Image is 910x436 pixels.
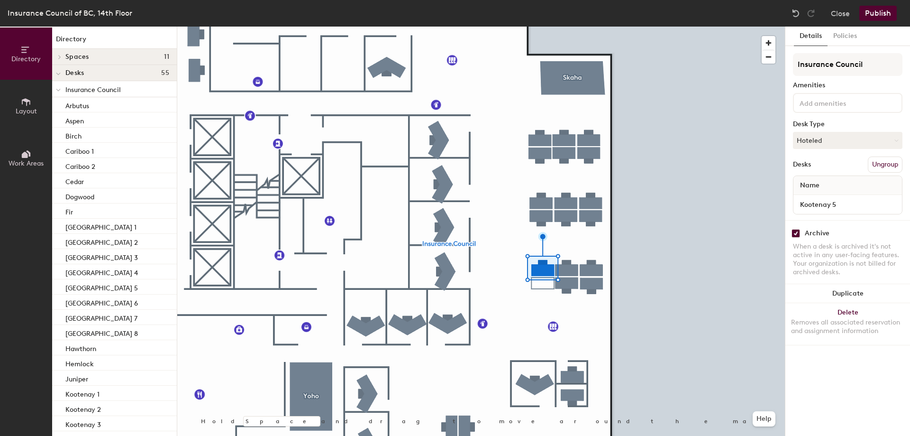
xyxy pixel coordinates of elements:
div: Desk Type [793,121,902,128]
button: Close [831,6,850,21]
p: Hemlock [65,357,94,368]
p: Kootenay 2 [65,403,101,414]
img: Undo [791,9,801,18]
p: Juniper [65,372,88,383]
span: Name [795,177,824,194]
p: [GEOGRAPHIC_DATA] 8 [65,327,138,338]
p: Aspen [65,114,84,125]
button: Duplicate [785,284,910,303]
span: 11 [164,53,169,61]
p: Kootenay 3 [65,418,101,429]
div: Amenities [793,82,902,89]
p: Cariboo 1 [65,145,94,156]
span: 55 [161,69,169,77]
p: [GEOGRAPHIC_DATA] 7 [65,312,137,323]
img: Redo [806,9,816,18]
div: Desks [793,161,811,168]
p: [GEOGRAPHIC_DATA] 4 [65,266,138,277]
button: Details [794,27,828,46]
div: When a desk is archived it's not active in any user-facing features. Your organization is not bil... [793,242,902,277]
p: [GEOGRAPHIC_DATA] 5 [65,281,138,292]
button: Publish [859,6,897,21]
span: Directory [11,55,41,63]
span: Insurance Council [65,86,121,94]
button: DeleteRemoves all associated reservation and assignment information [785,303,910,345]
p: Arbutus [65,99,89,110]
div: Archive [805,230,829,237]
button: Policies [828,27,863,46]
div: Insurance Council of BC, 14th Floor [8,7,132,19]
span: Desks [65,69,84,77]
div: Removes all associated reservation and assignment information [791,318,904,335]
p: Fir [65,205,73,216]
p: [GEOGRAPHIC_DATA] 3 [65,251,138,262]
p: Cariboo 2 [65,160,95,171]
button: Hoteled [793,132,902,149]
p: Hawthorn [65,342,96,353]
input: Add amenities [798,97,883,108]
h1: Directory [52,34,177,49]
span: Work Areas [9,159,44,167]
p: Cedar [65,175,84,186]
input: Unnamed desk [795,198,900,211]
p: Dogwood [65,190,94,201]
p: [GEOGRAPHIC_DATA] 1 [65,221,136,232]
button: Help [753,411,775,427]
p: Kootenay 1 [65,388,100,399]
span: Layout [16,107,37,115]
span: Spaces [65,53,89,61]
p: [GEOGRAPHIC_DATA] 2 [65,236,138,247]
button: Ungroup [868,157,902,173]
p: Birch [65,130,82,140]
p: [GEOGRAPHIC_DATA] 6 [65,297,138,307]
